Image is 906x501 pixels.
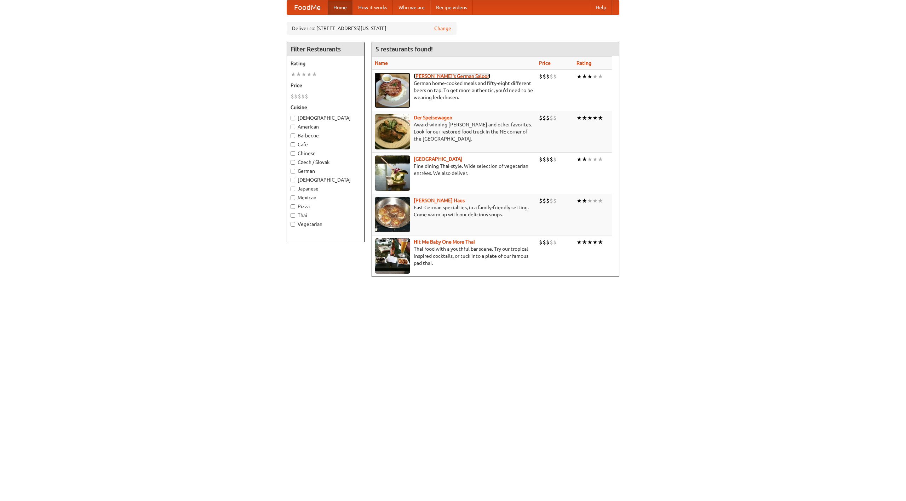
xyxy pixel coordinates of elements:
p: Fine dining Thai-style. Wide selection of vegetarian entrées. We also deliver. [375,163,533,177]
input: [DEMOGRAPHIC_DATA] [291,178,295,182]
li: ★ [577,155,582,163]
li: $ [553,197,557,205]
li: ★ [291,70,296,78]
h4: Filter Restaurants [287,42,364,56]
li: $ [550,114,553,122]
li: ★ [582,238,587,246]
li: ★ [306,70,312,78]
li: ★ [312,70,317,78]
label: American [291,123,361,130]
img: kohlhaus.jpg [375,197,410,232]
li: ★ [587,238,592,246]
li: ★ [587,73,592,80]
input: Vegetarian [291,222,295,227]
h5: Cuisine [291,104,361,111]
li: $ [298,92,301,100]
label: Mexican [291,194,361,201]
label: Thai [291,212,361,219]
input: [DEMOGRAPHIC_DATA] [291,116,295,120]
b: Hit Me Baby One More Thai [414,239,475,245]
div: Deliver to: [STREET_ADDRESS][US_STATE] [287,22,457,35]
a: Name [375,60,388,66]
li: ★ [592,238,598,246]
li: ★ [582,197,587,205]
a: [PERSON_NAME]'s German Saloon [414,73,490,79]
li: $ [550,155,553,163]
li: ★ [301,70,306,78]
li: $ [294,92,298,100]
li: $ [553,238,557,246]
a: Price [539,60,551,66]
input: Czech / Slovak [291,160,295,165]
li: $ [553,73,557,80]
a: Help [590,0,612,15]
label: Chinese [291,150,361,157]
label: [DEMOGRAPHIC_DATA] [291,176,361,183]
li: $ [539,238,543,246]
img: esthers.jpg [375,73,410,108]
a: How it works [352,0,393,15]
li: ★ [582,114,587,122]
ng-pluralize: 5 restaurants found! [375,46,433,52]
input: Mexican [291,195,295,200]
input: Thai [291,213,295,218]
label: Pizza [291,203,361,210]
label: Japanese [291,185,361,192]
li: $ [546,114,550,122]
input: Chinese [291,151,295,156]
li: $ [543,155,546,163]
li: $ [546,197,550,205]
label: [DEMOGRAPHIC_DATA] [291,114,361,121]
b: [GEOGRAPHIC_DATA] [414,156,462,162]
a: Der Speisewagen [414,115,452,120]
li: $ [539,73,543,80]
li: $ [543,114,546,122]
li: $ [539,197,543,205]
li: ★ [598,73,603,80]
li: $ [550,197,553,205]
a: Rating [577,60,591,66]
a: Recipe videos [430,0,473,15]
li: $ [550,73,553,80]
p: Award-winning [PERSON_NAME] and other favorites. Look for our restored food truck in the NE corne... [375,121,533,142]
li: ★ [296,70,301,78]
h5: Rating [291,60,361,67]
label: German [291,167,361,175]
li: $ [543,238,546,246]
a: [PERSON_NAME] Haus [414,198,465,203]
li: ★ [598,114,603,122]
input: German [291,169,295,173]
p: East German specialties, in a family-friendly setting. Come warm up with our delicious soups. [375,204,533,218]
label: Cafe [291,141,361,148]
li: $ [301,92,305,100]
label: Barbecue [291,132,361,139]
p: German home-cooked meals and fifty-eight different beers on tap. To get more authentic, you'd nee... [375,80,533,101]
li: ★ [592,155,598,163]
li: ★ [587,114,592,122]
li: $ [539,114,543,122]
li: $ [546,238,550,246]
input: American [291,125,295,129]
li: $ [543,73,546,80]
li: $ [539,155,543,163]
li: $ [305,92,308,100]
label: Vegetarian [291,221,361,228]
img: satay.jpg [375,155,410,191]
li: ★ [587,155,592,163]
li: ★ [577,197,582,205]
li: $ [546,73,550,80]
input: Pizza [291,204,295,209]
li: ★ [598,155,603,163]
li: $ [553,114,557,122]
li: ★ [592,114,598,122]
input: Barbecue [291,133,295,138]
img: speisewagen.jpg [375,114,410,149]
a: Change [434,25,451,32]
a: Home [328,0,352,15]
a: Who we are [393,0,430,15]
label: Czech / Slovak [291,159,361,166]
li: ★ [582,73,587,80]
